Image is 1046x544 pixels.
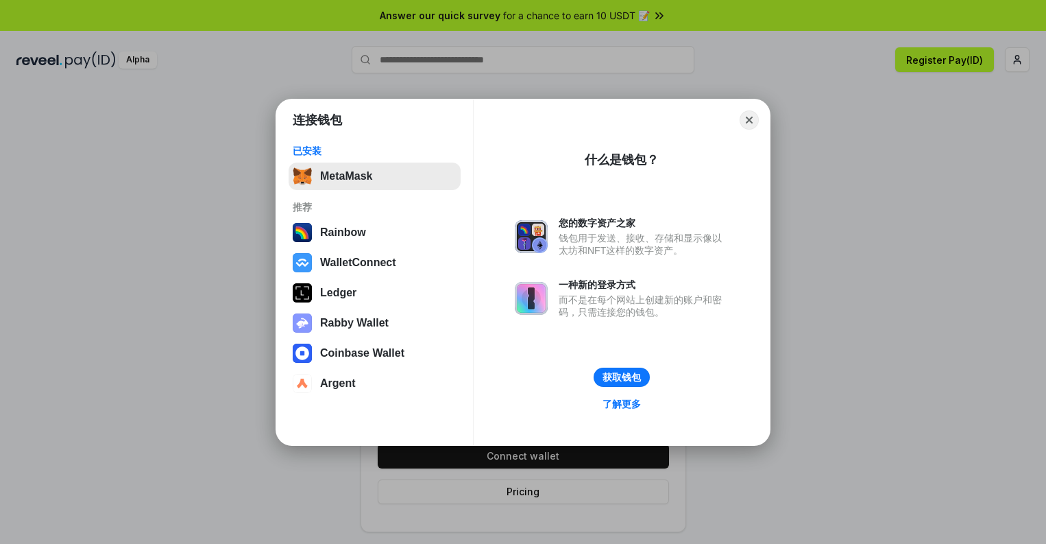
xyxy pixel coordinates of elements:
div: Rabby Wallet [320,317,389,329]
img: svg+xml,%3Csvg%20fill%3D%22none%22%20height%3D%2233%22%20viewBox%3D%220%200%2035%2033%22%20width%... [293,167,312,186]
div: WalletConnect [320,257,396,269]
div: 一种新的登录方式 [559,279,729,291]
div: Rainbow [320,226,366,239]
img: svg+xml,%3Csvg%20width%3D%22120%22%20height%3D%22120%22%20viewBox%3D%220%200%20120%20120%22%20fil... [293,223,312,242]
button: Argent [289,370,461,397]
div: Ledger [320,287,356,299]
button: Rainbow [289,219,461,246]
button: Rabby Wallet [289,309,461,337]
div: 获取钱包 [603,371,641,383]
div: 推荐 [293,201,457,213]
div: 您的数字资产之家 [559,217,729,229]
button: Ledger [289,279,461,307]
img: svg+xml,%3Csvg%20width%3D%2228%22%20height%3D%2228%22%20viewBox%3D%220%200%2028%2028%22%20fill%3D... [293,344,312,363]
a: 了解更多 [594,395,649,413]
button: Close [740,110,759,130]
img: svg+xml,%3Csvg%20xmlns%3D%22http%3A%2F%2Fwww.w3.org%2F2000%2Fsvg%22%20width%3D%2228%22%20height%3... [293,283,312,303]
img: svg+xml,%3Csvg%20xmlns%3D%22http%3A%2F%2Fwww.w3.org%2F2000%2Fsvg%22%20fill%3D%22none%22%20viewBox... [515,282,548,315]
img: svg+xml,%3Csvg%20xmlns%3D%22http%3A%2F%2Fwww.w3.org%2F2000%2Fsvg%22%20fill%3D%22none%22%20viewBox... [293,314,312,333]
div: 而不是在每个网站上创建新的账户和密码，只需连接您的钱包。 [559,294,729,318]
button: 获取钱包 [594,368,650,387]
img: svg+xml,%3Csvg%20width%3D%2228%22%20height%3D%2228%22%20viewBox%3D%220%200%2028%2028%22%20fill%3D... [293,253,312,272]
button: Coinbase Wallet [289,340,461,367]
img: svg+xml,%3Csvg%20width%3D%2228%22%20height%3D%2228%22%20viewBox%3D%220%200%2028%2028%22%20fill%3D... [293,374,312,393]
h1: 连接钱包 [293,112,342,128]
div: Argent [320,377,356,390]
div: 已安装 [293,145,457,157]
button: WalletConnect [289,249,461,276]
div: MetaMask [320,170,372,182]
div: 钱包用于发送、接收、存储和显示像以太坊和NFT这样的数字资产。 [559,232,729,257]
img: svg+xml,%3Csvg%20xmlns%3D%22http%3A%2F%2Fwww.w3.org%2F2000%2Fsvg%22%20fill%3D%22none%22%20viewBox... [515,220,548,253]
div: Coinbase Wallet [320,347,404,359]
button: MetaMask [289,163,461,190]
div: 什么是钱包？ [585,152,659,168]
div: 了解更多 [603,398,641,410]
